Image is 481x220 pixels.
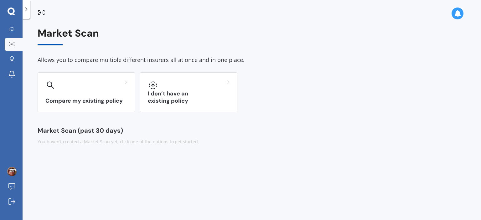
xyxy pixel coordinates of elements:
h3: Compare my existing policy [45,97,127,105]
div: Market Scan [38,28,466,45]
h3: I don’t have an existing policy [148,90,230,105]
div: You haven’t created a Market Scan yet, click one of the options to get started. [38,139,466,145]
div: Market Scan (past 30 days) [38,127,466,134]
img: ACg8ocKPmEasj8bPkciTrs2IFEJzgLoskqAezeJjjfL68DkT3X2Yi8wr=s96-c [7,167,17,176]
div: Allows you to compare multiple different insurers all at once and in one place. [38,55,466,65]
